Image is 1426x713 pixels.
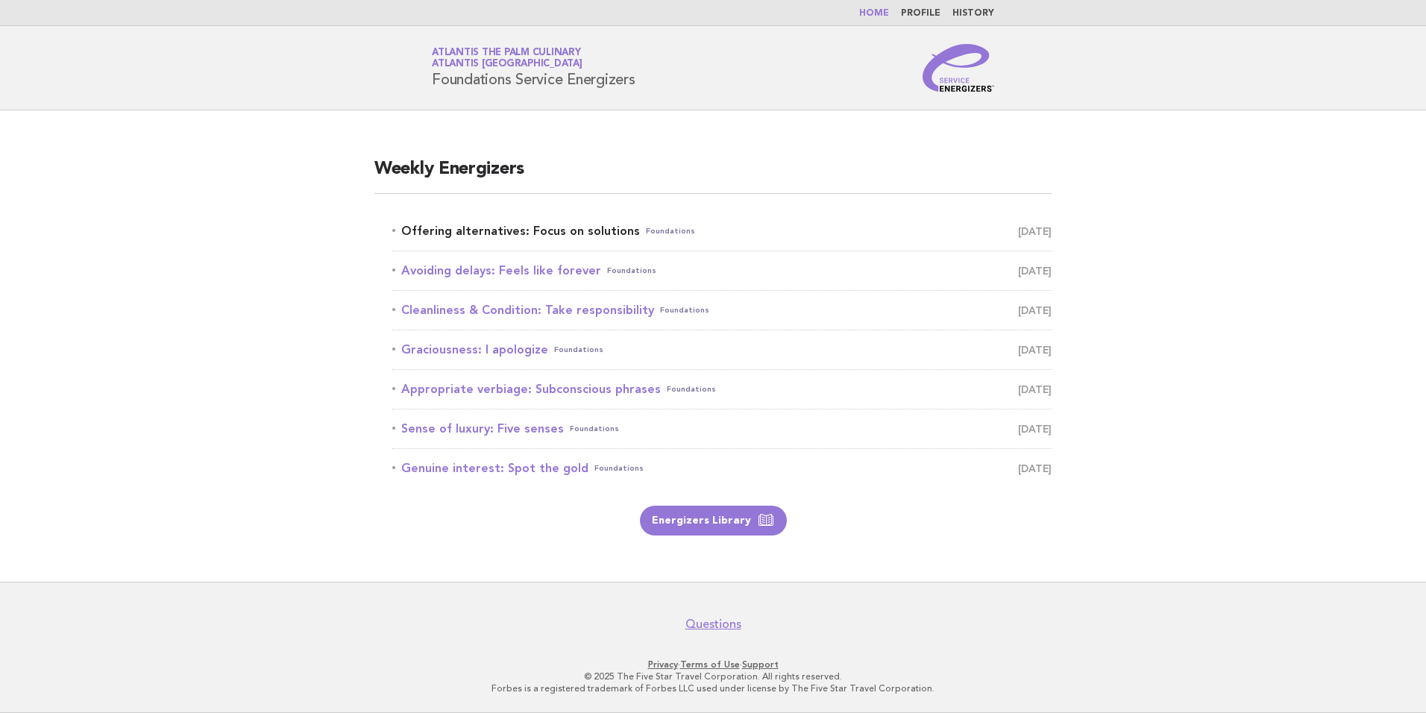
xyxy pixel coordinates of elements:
[1018,221,1052,242] span: [DATE]
[570,418,619,439] span: Foundations
[680,659,740,670] a: Terms of Use
[432,48,582,69] a: Atlantis The Palm CulinaryAtlantis [GEOGRAPHIC_DATA]
[257,659,1169,670] p: · ·
[607,260,656,281] span: Foundations
[742,659,779,670] a: Support
[1018,458,1052,479] span: [DATE]
[1018,339,1052,360] span: [DATE]
[685,617,741,632] a: Questions
[646,221,695,242] span: Foundations
[392,300,1052,321] a: Cleanliness & Condition: Take responsibilityFoundations [DATE]
[901,9,940,18] a: Profile
[432,48,635,87] h1: Foundations Service Energizers
[257,670,1169,682] p: © 2025 The Five Star Travel Corporation. All rights reserved.
[257,682,1169,694] p: Forbes is a registered trademark of Forbes LLC used under license by The Five Star Travel Corpora...
[392,379,1052,400] a: Appropriate verbiage: Subconscious phrasesFoundations [DATE]
[392,458,1052,479] a: Genuine interest: Spot the goldFoundations [DATE]
[648,659,678,670] a: Privacy
[1018,418,1052,439] span: [DATE]
[923,44,994,92] img: Service Energizers
[392,221,1052,242] a: Offering alternatives: Focus on solutionsFoundations [DATE]
[660,300,709,321] span: Foundations
[952,9,994,18] a: History
[1018,300,1052,321] span: [DATE]
[374,157,1052,194] h2: Weekly Energizers
[392,260,1052,281] a: Avoiding delays: Feels like foreverFoundations [DATE]
[432,60,582,69] span: Atlantis [GEOGRAPHIC_DATA]
[392,339,1052,360] a: Graciousness: I apologizeFoundations [DATE]
[667,379,716,400] span: Foundations
[859,9,889,18] a: Home
[554,339,603,360] span: Foundations
[1018,260,1052,281] span: [DATE]
[640,506,787,535] a: Energizers Library
[594,458,644,479] span: Foundations
[1018,379,1052,400] span: [DATE]
[392,418,1052,439] a: Sense of luxury: Five sensesFoundations [DATE]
